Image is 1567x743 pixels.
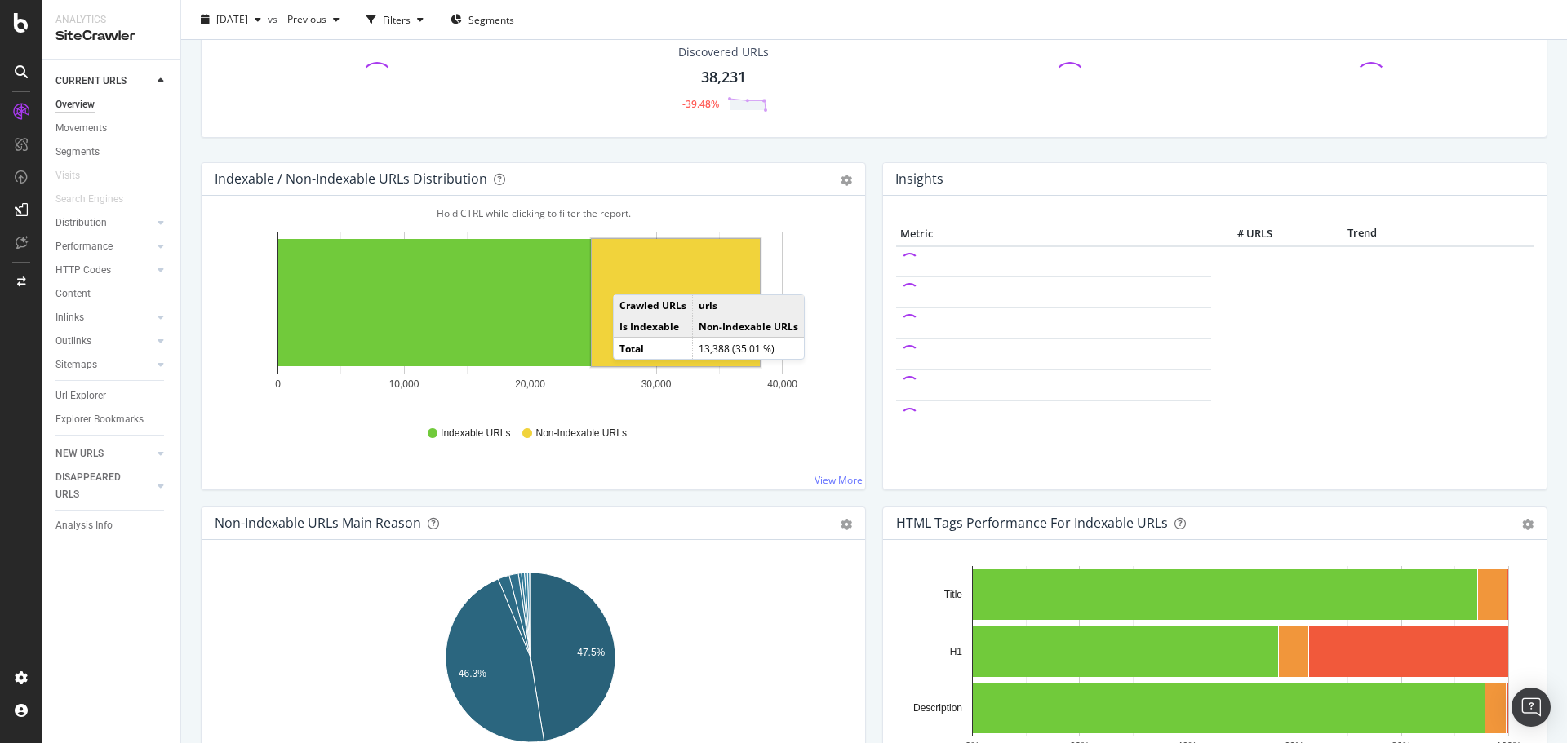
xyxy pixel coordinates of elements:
div: Indexable / Non-Indexable URLs Distribution [215,170,487,187]
a: Content [55,285,169,303]
a: Segments [55,144,169,161]
div: Filters [383,12,411,26]
text: 30,000 [641,378,672,390]
a: Url Explorer [55,387,169,405]
text: 10,000 [389,378,419,390]
div: Visits [55,167,80,184]
div: Content [55,285,91,303]
span: Segments [468,12,514,26]
a: View More [815,473,863,487]
a: Analysis Info [55,517,169,534]
td: Crawled URLs [614,295,693,316]
span: Indexable URLs [441,427,510,440]
div: 38,231 [701,67,746,88]
div: Analytics [55,13,167,27]
div: gear [841,175,852,186]
a: Sitemaps [55,356,153,374]
td: urls [693,295,805,316]
a: NEW URLS [55,445,153,462]
a: Inlinks [55,309,153,326]
div: SiteCrawler [55,27,167,46]
button: Previous [281,7,346,33]
a: Explorer Bookmarks [55,411,169,428]
span: Previous [281,12,326,26]
button: Filters [360,7,430,33]
div: Movements [55,120,107,137]
div: HTML Tags Performance for Indexable URLs [896,515,1168,531]
div: -39.48% [682,97,719,111]
div: Url Explorer [55,387,106,405]
th: # URLS [1211,222,1276,246]
a: Performance [55,238,153,255]
div: Open Intercom Messenger [1512,688,1551,727]
div: Distribution [55,214,107,232]
text: 40,000 [767,378,797,390]
th: Metric [896,222,1211,246]
text: H1 [950,646,963,657]
button: [DATE] [194,7,268,33]
a: DISAPPEARED URLS [55,469,153,503]
div: Outlinks [55,333,91,350]
div: Discovered URLs [678,44,769,60]
div: Performance [55,238,113,255]
div: HTTP Codes [55,262,111,279]
a: Overview [55,96,169,113]
div: CURRENT URLS [55,73,127,90]
div: Search Engines [55,191,123,208]
text: 47.5% [577,647,605,658]
div: Sitemaps [55,356,97,374]
div: Segments [55,144,100,161]
text: Title [944,589,963,600]
div: DISAPPEARED URLS [55,469,138,503]
div: gear [841,519,852,530]
span: 2025 Sep. 12th [216,12,248,26]
text: Description [913,702,962,714]
th: Trend [1276,222,1448,246]
button: Segments [444,7,521,33]
a: HTTP Codes [55,262,153,279]
text: 46.3% [459,668,486,679]
span: vs [268,12,281,26]
a: CURRENT URLS [55,73,153,90]
text: 20,000 [515,378,545,390]
a: Search Engines [55,191,140,208]
div: gear [1522,519,1534,530]
td: Total [614,338,693,359]
a: Outlinks [55,333,153,350]
div: Overview [55,96,95,113]
h4: Insights [895,168,943,190]
div: Explorer Bookmarks [55,411,144,428]
span: Non-Indexable URLs [535,427,626,440]
td: 13,388 (35.01 %) [693,338,805,359]
td: Is Indexable [614,316,693,338]
div: NEW URLS [55,445,104,462]
text: 0 [275,378,281,390]
div: Inlinks [55,309,84,326]
a: Distribution [55,214,153,232]
div: Analysis Info [55,517,113,534]
div: Non-Indexable URLs Main Reason [215,515,421,531]
svg: A chart. [215,222,846,411]
td: Non-Indexable URLs [693,316,805,338]
a: Visits [55,167,96,184]
a: Movements [55,120,169,137]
